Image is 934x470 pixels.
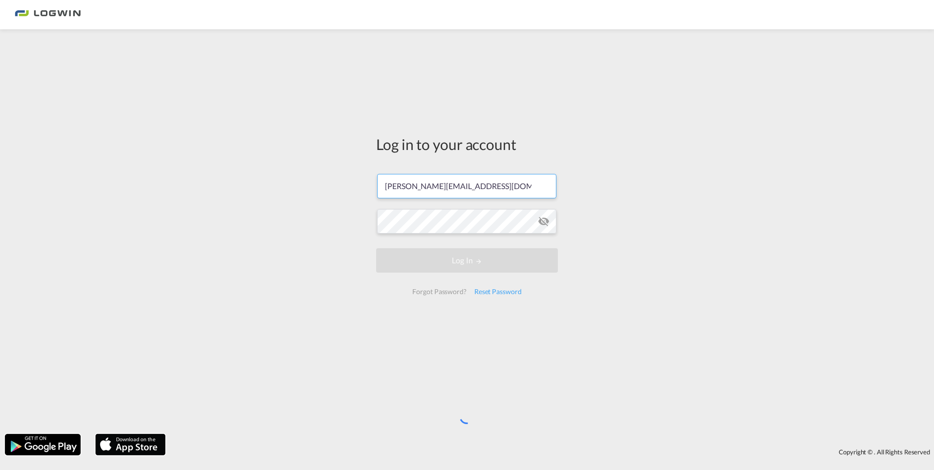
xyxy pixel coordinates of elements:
[15,4,81,26] img: 2761ae10d95411efa20a1f5e0282d2d7.png
[4,433,82,456] img: google.png
[170,444,934,460] div: Copyright © . All Rights Reserved
[538,215,550,227] md-icon: icon-eye-off
[377,174,556,198] input: Enter email/phone number
[470,283,526,300] div: Reset Password
[376,134,558,154] div: Log in to your account
[408,283,470,300] div: Forgot Password?
[94,433,167,456] img: apple.png
[376,248,558,273] button: LOGIN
